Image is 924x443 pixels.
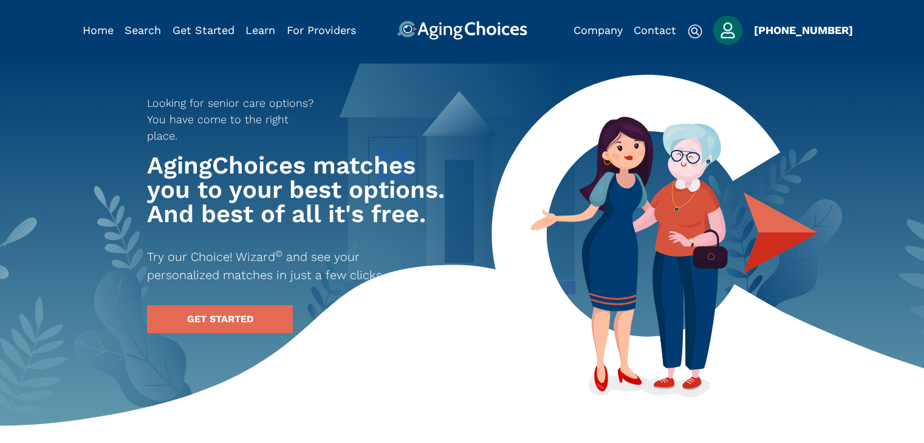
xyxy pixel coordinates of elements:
[83,24,114,36] a: Home
[713,16,742,45] img: user_avatar.jpg
[397,21,527,40] img: AgingChoices
[125,21,161,40] div: Popover trigger
[688,24,702,39] img: search-icon.svg
[713,16,742,45] div: Popover trigger
[147,154,451,226] h1: AgingChoices matches you to your best options. And best of all it's free.
[173,24,234,36] a: Get Started
[245,24,275,36] a: Learn
[147,305,293,333] a: GET STARTED
[125,24,161,36] a: Search
[634,24,676,36] a: Contact
[754,24,853,36] a: [PHONE_NUMBER]
[287,24,356,36] a: For Providers
[147,95,322,144] p: Looking for senior care options? You have come to the right place.
[147,248,429,284] p: Try our Choice! Wizard and see your personalized matches in just a few clicks.
[573,24,623,36] a: Company
[275,248,282,259] sup: ©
